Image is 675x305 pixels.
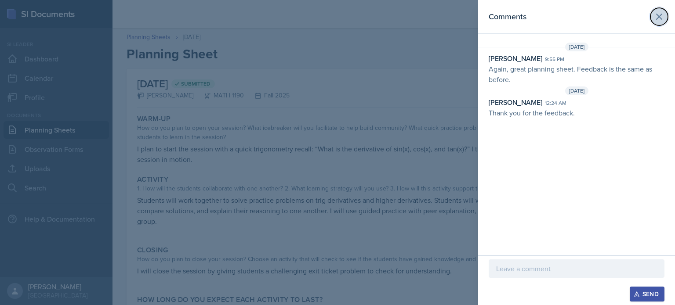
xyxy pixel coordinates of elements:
[489,53,542,64] div: [PERSON_NAME]
[565,43,588,51] span: [DATE]
[545,55,564,63] div: 9:55 pm
[565,86,588,95] span: [DATE]
[489,11,526,23] h2: Comments
[545,99,566,107] div: 12:24 am
[635,291,659,298] div: Send
[630,287,664,301] button: Send
[489,64,664,85] p: Again, great planning sheet. Feedback is the same as before.
[489,108,664,118] p: Thank you for the feedback.
[489,97,542,108] div: [PERSON_NAME]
